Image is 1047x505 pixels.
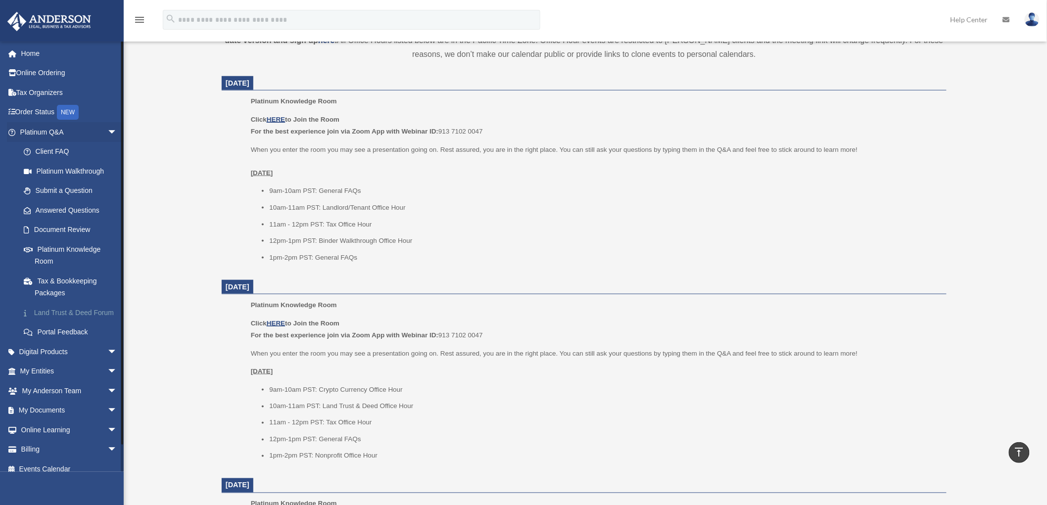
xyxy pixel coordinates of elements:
a: menu [134,17,145,26]
span: arrow_drop_down [107,381,127,401]
p: 913 7102 0047 [251,318,940,341]
a: Online Learningarrow_drop_down [7,420,132,440]
li: 11am - 12pm PST: Tax Office Hour [269,417,940,429]
p: When you enter the room you may see a presentation going on. Rest assured, you are in the right p... [251,144,940,179]
a: My Documentsarrow_drop_down [7,401,132,420]
li: 10am-11am PST: Landlord/Tenant Office Hour [269,202,940,214]
a: Client FAQ [14,142,132,162]
li: 12pm-1pm PST: Binder Walkthrough Office Hour [269,235,940,247]
u: [DATE] [251,169,273,177]
p: 913 7102 0047 [251,114,940,137]
span: Platinum Knowledge Room [251,97,337,105]
a: Tax Organizers [7,83,132,102]
a: Portal Feedback [14,322,132,342]
li: 1pm-2pm PST: Nonprofit Office Hour [269,450,940,462]
span: [DATE] [226,79,249,87]
span: arrow_drop_down [107,420,127,440]
li: 12pm-1pm PST: General FAQs [269,434,940,446]
a: Online Ordering [7,63,132,83]
a: Submit a Question [14,181,132,201]
strong: . [335,36,337,45]
a: here [318,36,335,45]
a: Tax & Bookkeeping Packages [14,271,132,303]
a: My Anderson Teamarrow_drop_down [7,381,132,401]
a: HERE [267,320,285,327]
a: Events Calendar [7,459,132,479]
b: For the best experience join via Zoom App with Webinar ID: [251,331,438,339]
span: Platinum Knowledge Room [251,301,337,309]
u: [DATE] [251,367,273,375]
a: HERE [267,116,285,123]
span: [DATE] [226,283,249,291]
a: vertical_align_top [1009,442,1030,463]
li: 9am-10am PST: General FAQs [269,185,940,197]
span: [DATE] [226,481,249,489]
a: Home [7,44,132,63]
a: My Entitiesarrow_drop_down [7,362,132,381]
a: Land Trust & Deed Forum [14,303,132,322]
a: Order StatusNEW [7,102,132,123]
div: NEW [57,105,79,120]
img: User Pic [1025,12,1040,27]
a: Billingarrow_drop_down [7,440,132,459]
i: vertical_align_top [1013,446,1025,458]
a: Document Review [14,220,132,240]
li: 1pm-2pm PST: General FAQs [269,252,940,264]
b: Click to Join the Room [251,320,339,327]
p: When you enter the room you may see a presentation going on. Rest assured, you are in the right p... [251,348,940,360]
a: Digital Productsarrow_drop_down [7,342,132,362]
i: menu [134,14,145,26]
li: 9am-10am PST: Crypto Currency Office Hour [269,384,940,396]
a: Platinum Knowledge Room [14,239,127,271]
li: 11am - 12pm PST: Tax Office Hour [269,219,940,230]
strong: *This room is being hosted on Zoom. You will be required to log in to your personal Zoom account ... [225,22,939,45]
span: arrow_drop_down [107,122,127,142]
li: 10am-11am PST: Land Trust & Deed Office Hour [269,401,940,413]
b: Click to Join the Room [251,116,339,123]
i: search [165,13,176,24]
img: Anderson Advisors Platinum Portal [4,12,94,31]
a: Answered Questions [14,200,132,220]
span: arrow_drop_down [107,401,127,421]
span: arrow_drop_down [107,342,127,362]
b: For the best experience join via Zoom App with Webinar ID: [251,128,438,135]
span: arrow_drop_down [107,440,127,460]
a: Platinum Q&Aarrow_drop_down [7,122,132,142]
a: Platinum Walkthrough [14,161,132,181]
span: arrow_drop_down [107,362,127,382]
